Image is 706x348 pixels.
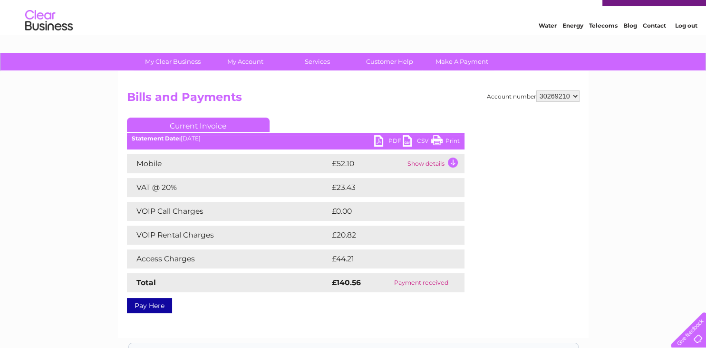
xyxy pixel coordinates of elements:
a: Blog [623,40,637,48]
td: £52.10 [329,154,405,173]
div: Clear Business is a trading name of Verastar Limited (registered in [GEOGRAPHIC_DATA] No. 3667643... [129,5,578,46]
a: Services [278,53,357,70]
td: Mobile [127,154,329,173]
div: Account number [487,90,580,102]
td: £20.82 [329,226,445,245]
a: Energy [562,40,583,48]
strong: Total [136,278,156,287]
a: Telecoms [589,40,618,48]
a: My Account [206,53,284,70]
td: £23.43 [329,178,445,197]
div: [DATE] [127,135,464,142]
td: VAT @ 20% [127,178,329,197]
td: VOIP Rental Charges [127,226,329,245]
a: PDF [374,135,403,149]
a: Contact [643,40,666,48]
a: Print [431,135,460,149]
a: Log out [675,40,697,48]
a: My Clear Business [134,53,212,70]
h2: Bills and Payments [127,90,580,109]
td: £0.00 [329,202,443,221]
a: Customer Help [350,53,429,70]
a: CSV [403,135,431,149]
td: VOIP Call Charges [127,202,329,221]
a: 0333 014 3131 [527,5,592,17]
b: Statement Date: [132,135,181,142]
a: Make A Payment [423,53,501,70]
a: Water [539,40,557,48]
td: Payment received [378,273,464,292]
a: Pay Here [127,298,172,313]
td: Access Charges [127,249,329,268]
td: £44.21 [329,249,445,268]
a: Current Invoice [127,118,270,132]
strong: £140.56 [332,278,361,287]
img: logo.png [25,25,73,54]
td: Show details [405,154,464,173]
